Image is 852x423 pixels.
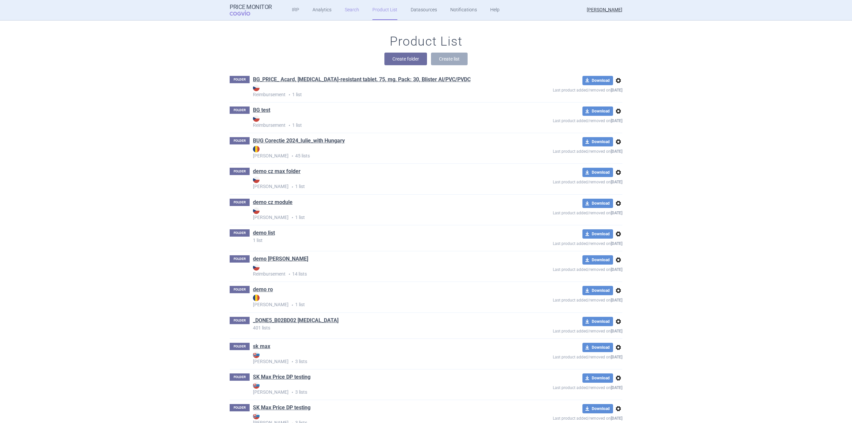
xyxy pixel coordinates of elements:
img: RO [253,146,260,152]
p: Last product added/removed on [505,326,622,334]
h1: BG_PRICE_ Acard, Gastro-resistant tablet, 75, mg, Pack: 30, Blister Al/PVC/PVDC [253,76,471,85]
p: Last product added/removed on [505,265,622,273]
button: Create list [431,53,468,65]
img: CZ [253,207,260,214]
p: 45 lists [253,146,505,159]
img: CZ [253,115,260,122]
p: FOLDER [230,106,250,114]
p: 1 list [253,115,505,129]
strong: [DATE] [611,267,622,272]
a: BUG Corectie 2024_Iulie_with Hungary [253,137,345,144]
img: SK [253,351,260,358]
strong: Reimbursement [253,264,505,277]
strong: [DATE] [611,88,622,93]
button: Download [582,317,613,326]
strong: [DATE] [611,149,622,154]
p: Last product added/removed on [505,116,622,124]
p: FOLDER [230,229,250,237]
p: FOLDER [230,255,250,263]
i: • [286,122,292,129]
p: FOLDER [230,168,250,175]
i: • [286,271,292,278]
i: • [289,302,295,309]
p: Last product added/removed on [505,413,622,422]
p: FOLDER [230,317,250,324]
p: FOLDER [230,286,250,293]
h1: BUG Corectie 2024_Iulie_with Hungary [253,137,345,146]
strong: [PERSON_NAME] [253,295,505,307]
p: FOLDER [230,199,250,206]
button: Download [582,106,613,116]
strong: [DATE] [611,241,622,246]
a: demo cz module [253,199,293,206]
i: • [289,214,295,221]
p: Last product added/removed on [505,383,622,391]
h1: demo reim [253,255,308,264]
button: Download [582,168,613,177]
button: Download [582,343,613,352]
p: Last product added/removed on [505,352,622,360]
strong: [PERSON_NAME] [253,146,505,158]
button: Download [582,255,613,265]
img: CZ [253,85,260,91]
p: Last product added/removed on [505,295,622,304]
button: Create folder [384,53,427,65]
a: _DONE5_B02BD02 [MEDICAL_DATA] [253,317,338,324]
a: demo list [253,229,275,237]
strong: [DATE] [611,180,622,184]
p: Last product added/removed on [505,85,622,94]
i: • [286,92,292,98]
p: Last product added/removed on [505,146,622,155]
a: demo cz max folder [253,168,301,175]
span: COGVIO [230,10,260,16]
p: Last product added/removed on [505,239,622,247]
h1: _DONE5_B02BD02 COAGULATION FACTOR VIII [253,317,338,325]
h1: demo cz max folder [253,168,301,176]
p: 1 list [253,207,505,221]
h1: SK Max Price DP testing [253,373,311,382]
button: Download [582,76,613,85]
p: Last product added/removed on [505,177,622,185]
a: SK Max Price DP testing [253,404,311,411]
h1: sk max [253,343,270,351]
p: 1 list [253,295,505,308]
h1: demo cz module [253,199,293,207]
a: SK Max Price DP testing [253,373,311,381]
strong: [DATE] [611,298,622,303]
p: FOLDER [230,404,250,411]
i: • [289,389,295,396]
img: RO [253,295,260,301]
p: 1 list [253,176,505,190]
p: 3 lists [253,351,505,365]
img: CZ [253,176,260,183]
i: • [289,153,295,159]
h1: demo ro [253,286,273,295]
img: SK [253,413,260,419]
strong: [DATE] [611,118,622,123]
strong: [DATE] [611,355,622,359]
strong: [PERSON_NAME] [253,176,505,189]
strong: Price Monitor [230,4,272,10]
button: Download [582,404,613,413]
button: Download [582,137,613,146]
p: 3 lists [253,382,505,396]
strong: [DATE] [611,329,622,333]
button: Download [582,373,613,383]
button: Download [582,286,613,295]
a: BG test [253,106,270,114]
strong: [DATE] [611,416,622,421]
p: FOLDER [230,137,250,144]
strong: [PERSON_NAME] [253,351,505,364]
a: demo ro [253,286,273,293]
p: FOLDER [230,343,250,350]
img: SK [253,382,260,389]
i: • [289,184,295,190]
strong: [DATE] [611,211,622,215]
a: Price MonitorCOGVIO [230,4,272,16]
a: BG_PRICE_ Acard, [MEDICAL_DATA]-resistant tablet, 75, mg, Pack: 30, Blister Al/PVC/PVDC [253,76,471,83]
p: FOLDER [230,76,250,83]
p: 1 list [253,85,505,98]
strong: Reimbursement [253,85,505,97]
h1: Product List [390,34,462,49]
h1: BG test [253,106,270,115]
